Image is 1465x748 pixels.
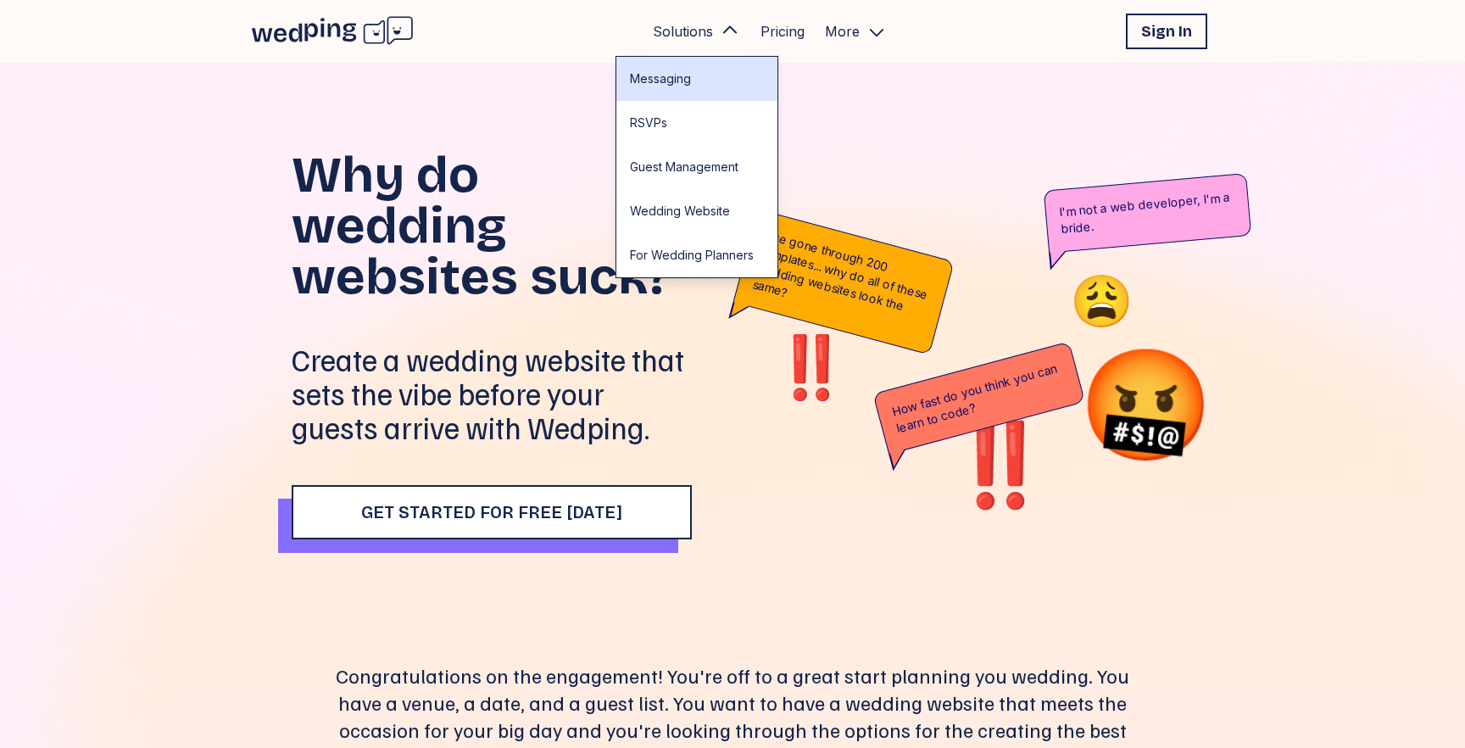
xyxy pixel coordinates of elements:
nav: Primary Navigation [646,14,894,49]
a: Guest Management [616,145,777,189]
button: More [818,14,894,49]
button: Sign In [1126,14,1207,49]
div: How fast do you think you can learn to code? [873,341,1086,455]
div: ‼️ [773,336,849,397]
a: Pricing [760,21,805,42]
div: I'm not a web developer, I'm a bride. [1044,173,1252,254]
a: Wedding Website [616,189,777,233]
a: Messaging [616,57,777,101]
a: RSVPs [616,101,777,145]
div: I've gone through 200 templates... why do all of these wedding websites look the same? [732,209,954,354]
span: Get Started for Free [DATE] [361,502,622,522]
button: Solutions [646,14,747,49]
button: Get Started for Free [DATE] [292,485,692,539]
a: For Wedding Planners [616,233,777,277]
p: More [825,21,860,42]
p: Create a wedding website that sets the vibe before your guests arrive with Wedping. [292,343,692,444]
h1: Sign In [1141,20,1192,43]
div: 🤬 [1078,349,1214,458]
p: Solutions [653,21,713,42]
h1: Why do wedding websites suck? [292,149,692,302]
